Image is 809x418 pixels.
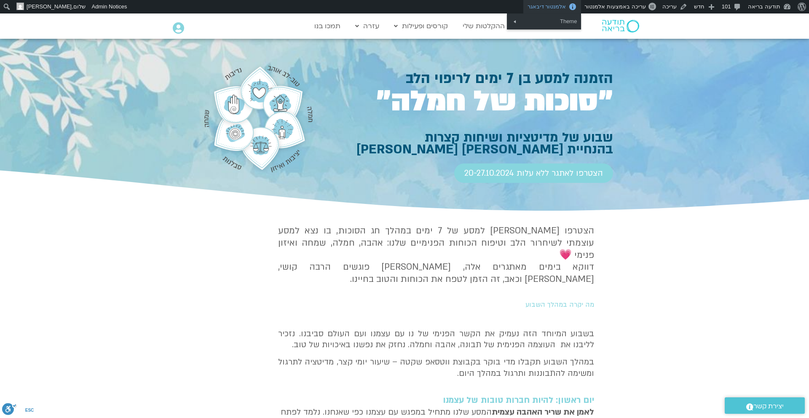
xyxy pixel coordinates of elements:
[454,163,613,183] a: הצטרפו לאתגר ללא עלות 20-27.10.2024
[458,18,509,34] a: ההקלטות שלי
[27,3,72,10] span: [PERSON_NAME]
[321,131,613,155] h1: שבוע של מדיטציות ושיחות קצרות בהנחיית [PERSON_NAME] [PERSON_NAME]
[278,356,594,379] p: במהלך השבוע תקבלו מדי בוקר בקבוצת ווטסאפ שקטה – שיעור יומי קצר, מדיטציה לתרגול ומשימה להתבוננות ו...
[390,18,452,34] a: קורסים ופעילות
[602,20,639,32] img: תודעה בריאה
[321,72,613,85] h1: הזמנה למסע בן 7 ימים לריפוי הלב
[351,18,383,34] a: עזרה
[278,225,594,286] h4: הצטרפו [PERSON_NAME] למסע של 7 ימים במהלך חג הסוכות, בו נצא למסע עוצמתי לשיחרור הלב וטיפוח הכוחות...
[443,394,594,406] strong: יום ראשון: להיות חברות טובות של עצמנו
[753,401,784,412] span: יצירת קשר
[281,301,594,308] h2: מה יקרה במהלך השבוע
[464,169,603,178] span: הצטרפו לאתגר ללא עלות 20-27.10.2024
[310,18,345,34] a: תמכו בנו
[584,3,646,10] span: עריכה באמצעות אלמנטור
[507,16,581,27] div: Theme
[492,407,594,418] strong: לאמן את שריר האהבה עצמית
[278,328,594,351] p: בשבוע המיוחד הזה נעמיק את הקשר הפנימי של נו עם עצמנו ועם העולם סביבנו. נזכיר לליבנו את העוצמה הפנ...
[725,397,805,414] a: יצירת קשר
[321,88,613,115] h1: ״סוכות של חמלה״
